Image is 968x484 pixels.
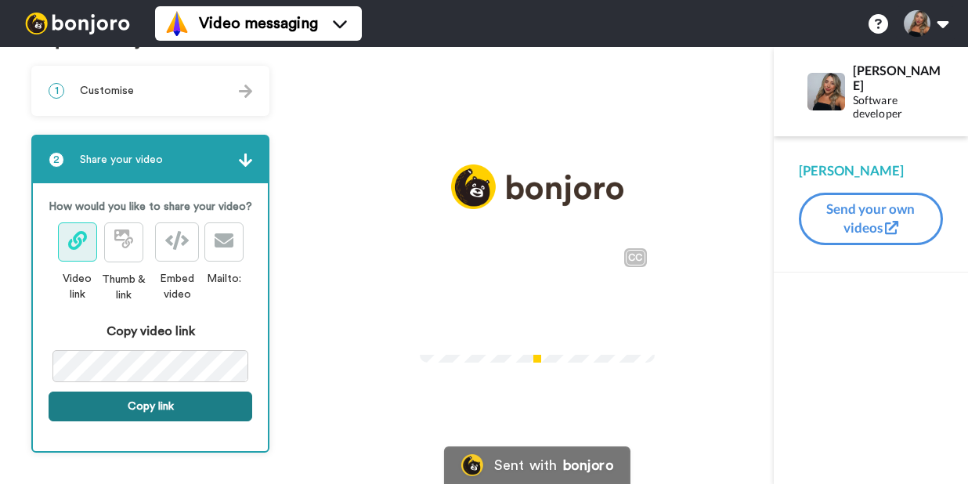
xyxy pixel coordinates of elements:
div: [PERSON_NAME] [853,63,942,92]
span: Customise [80,83,134,99]
span: 2 [49,152,64,168]
div: Mailto: [204,271,244,287]
div: Video link [57,271,98,302]
img: Full screen [625,325,641,341]
div: bonjoro [563,458,613,472]
div: Sent with [494,458,557,472]
img: Profile Image [807,73,845,110]
img: bj-logo-header-white.svg [19,13,136,34]
div: CC [626,250,645,265]
span: 1 [49,83,64,99]
img: arrow.svg [239,154,252,167]
button: Send your own videos [799,193,943,245]
img: logo_full.png [451,164,623,209]
p: How would you like to share your video? [49,199,252,215]
button: Copy link [49,392,252,421]
div: Software developer [853,94,942,121]
img: vm-color.svg [164,11,190,36]
img: arrow.svg [239,85,252,98]
div: [PERSON_NAME] [799,161,943,180]
img: Bonjoro Logo [461,454,483,476]
span: Video messaging [199,13,318,34]
div: Thumb & link [97,272,150,303]
span: Share your video [80,152,163,168]
a: Bonjoro LogoSent withbonjoro [444,446,630,484]
div: Embed video [150,271,204,302]
div: 1Customise [31,66,269,116]
div: Copy video link [49,322,252,341]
